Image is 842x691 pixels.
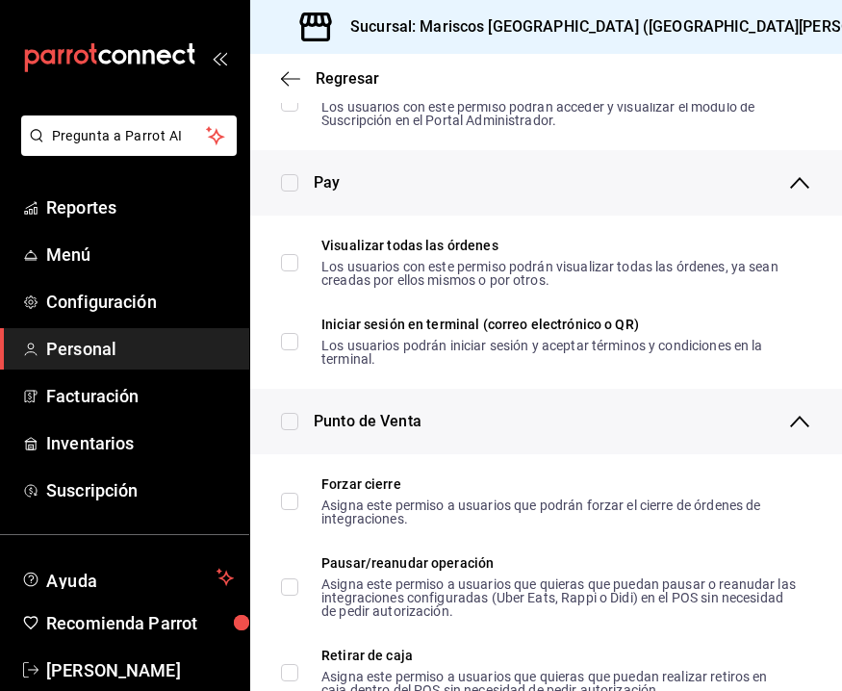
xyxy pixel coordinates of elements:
span: Regresar [316,69,379,88]
span: Configuración [46,289,234,315]
a: Pregunta a Parrot AI [13,140,237,160]
span: Pregunta a Parrot AI [52,126,207,146]
div: Los usuarios con este permiso podrán visualizar todas las órdenes, ya sean creadas por ellos mism... [321,260,796,287]
div: Pausar/reanudar operación [321,556,796,570]
span: Inventarios [46,430,234,456]
div: Asigna este permiso a usuarios que podrán forzar el cierre de órdenes de integraciones. [321,499,796,525]
div: Forzar cierre [321,477,796,491]
button: Regresar [281,69,379,88]
span: Pay [314,171,340,194]
span: Menú [46,242,234,268]
span: Suscripción [46,477,234,503]
div: Iniciar sesión en terminal (correo electrónico o QR) [321,318,796,331]
button: open_drawer_menu [212,50,227,65]
div: Asigna este permiso a usuarios que quieras que puedan pausar o reanudar las integraciones configu... [321,577,796,618]
span: Recomienda Parrot [46,610,234,636]
div: Visualizar todas las órdenes [321,239,796,252]
span: Reportes [46,194,234,220]
div: Retirar de caja [321,649,796,662]
span: Punto de Venta [314,410,421,433]
span: [PERSON_NAME] [46,657,234,683]
div: Los usuarios podrán iniciar sesión y aceptar términos y condiciones en la terminal. [321,339,796,366]
div: Los usuarios con este permiso podrán acceder y visualizar el módulo de Suscripción en el Portal A... [321,100,796,127]
button: Pregunta a Parrot AI [21,115,237,156]
span: Personal [46,336,234,362]
span: Ayuda [46,566,209,589]
span: Facturación [46,383,234,409]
